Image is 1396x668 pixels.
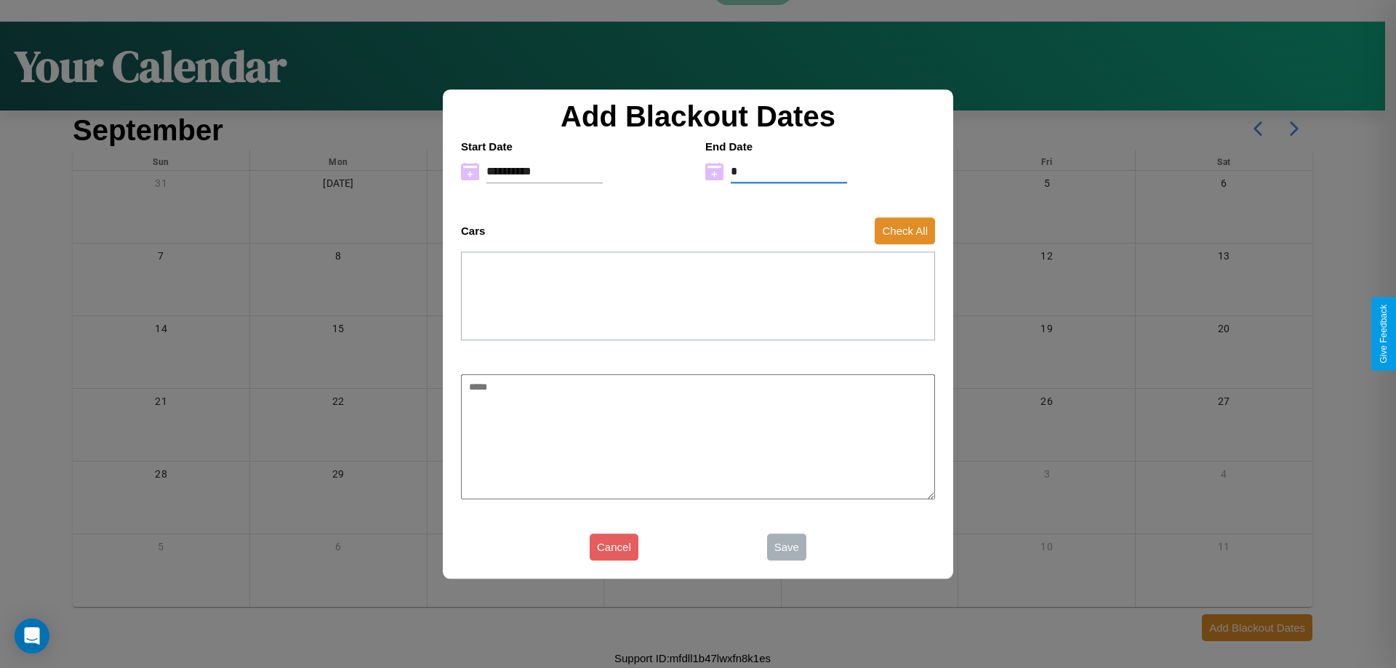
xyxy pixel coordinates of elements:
button: Save [767,534,806,560]
h4: Cars [461,225,485,237]
h4: End Date [705,140,935,153]
h2: Add Blackout Dates [454,100,942,133]
button: Check All [875,217,935,244]
div: Open Intercom Messenger [15,619,49,653]
h4: Start Date [461,140,691,153]
div: Give Feedback [1379,305,1389,363]
button: Cancel [590,534,638,560]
